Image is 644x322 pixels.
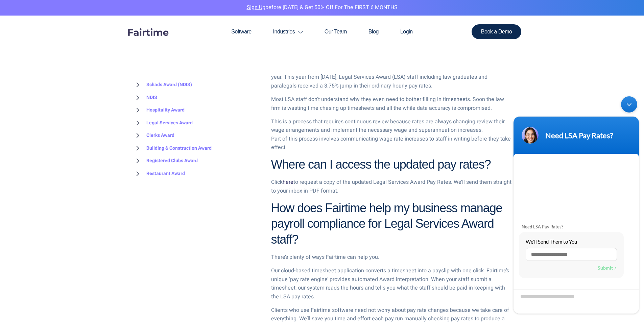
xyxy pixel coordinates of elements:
[314,16,358,48] a: Our Team
[271,267,511,301] p: Our cloud-based timesheet application converts a timesheet into a payslip with one click. Fairtim...
[133,91,157,104] a: NDIS
[271,157,511,173] h2: Where can I access the updated pay rates?
[271,253,511,262] p: There’s plenty of ways Fairtime can help you.
[271,95,511,113] p: Most LSA staff don’t understand why they even need to bother filling in timesheets. Soon the law ...
[472,24,522,39] a: Book a Demo
[247,3,265,11] a: Sign Up
[271,65,511,91] p: Employers need to closely monitor pay rate changes because they are changing at least once a year...
[133,129,174,142] a: Clerks Award
[283,178,293,186] a: here
[133,64,261,180] div: BROWSE TOPICS
[510,93,642,317] iframe: SalesIQ Chatwindow
[262,16,314,48] a: Industries
[220,16,262,48] a: Software
[133,154,198,167] a: Registered Clubs Award
[133,142,212,155] a: Building & Construction Award
[133,78,192,91] a: Schads Award (NDIS)
[271,118,511,152] p: This is a process that requires continuous review because rates are always changing review their ...
[133,104,185,117] a: Hospitality Award
[133,117,193,129] a: Legal Services Award
[271,178,511,195] p: Click to request a copy of the updated Legal Services Award Pay Rates. We’ll send them straight t...
[481,29,512,34] span: Book a Demo
[133,167,185,180] a: Restaurant Award
[133,78,261,180] nav: BROWSE TOPICS
[271,200,511,248] h2: How does Fairtime help my business manage payroll compliance for Legal Services Award staff?
[358,16,389,48] a: Blog
[5,3,639,12] p: before [DATE] & Get 50% Off for the FIRST 6 MONTHS
[389,16,424,48] a: Login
